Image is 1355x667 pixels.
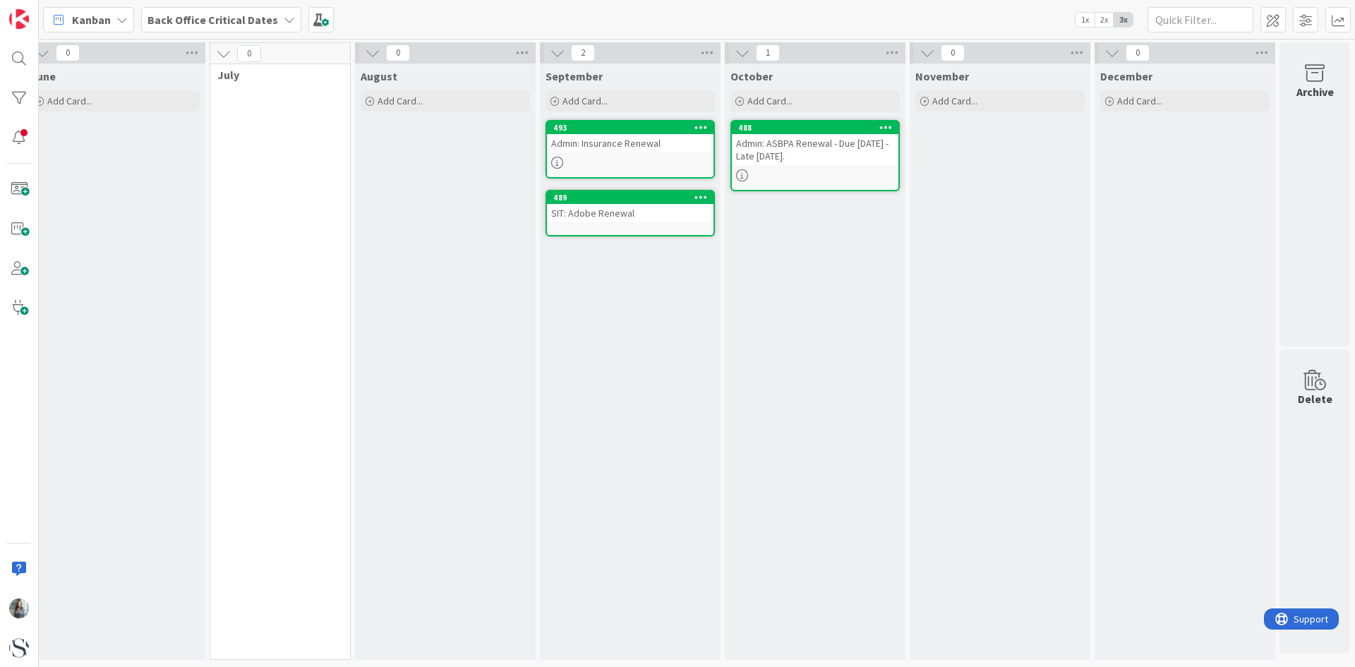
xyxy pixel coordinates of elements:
[1114,13,1133,27] span: 3x
[747,95,793,107] span: Add Card...
[546,190,715,236] a: 489SIT: Adobe Renewal
[47,95,92,107] span: Add Card...
[915,69,969,83] span: November
[378,95,423,107] span: Add Card...
[9,599,29,618] img: LG
[732,134,898,165] div: Admin: ASBPA Renewal - Due [DATE] - Late [DATE].
[9,638,29,658] img: avatar
[361,69,397,83] span: August
[571,44,595,61] span: 2
[730,120,900,191] a: 488Admin: ASBPA Renewal - Due [DATE] - Late [DATE].
[756,44,780,61] span: 1
[547,191,713,204] div: 489
[547,191,713,222] div: 489SIT: Adobe Renewal
[1148,7,1253,32] input: Quick Filter...
[1100,69,1152,83] span: December
[1117,95,1162,107] span: Add Card...
[1298,390,1332,407] div: Delete
[547,121,713,152] div: 493Admin: Insurance Renewal
[72,11,111,28] span: Kanban
[30,69,56,83] span: June
[1126,44,1150,61] span: 0
[1095,13,1114,27] span: 2x
[9,9,29,29] img: Visit kanbanzone.com
[732,121,898,134] div: 488
[941,44,965,61] span: 0
[147,13,278,27] b: Back Office Critical Dates
[553,193,713,203] div: 489
[386,44,410,61] span: 0
[547,204,713,222] div: SIT: Adobe Renewal
[553,123,713,133] div: 493
[738,123,898,133] div: 488
[546,69,603,83] span: September
[217,68,332,82] span: July
[1296,83,1334,100] div: Archive
[730,69,773,83] span: October
[546,120,715,179] a: 493Admin: Insurance Renewal
[547,121,713,134] div: 493
[237,45,261,62] span: 0
[732,121,898,165] div: 488Admin: ASBPA Renewal - Due [DATE] - Late [DATE].
[547,134,713,152] div: Admin: Insurance Renewal
[30,2,64,19] span: Support
[56,44,80,61] span: 0
[562,95,608,107] span: Add Card...
[1076,13,1095,27] span: 1x
[932,95,977,107] span: Add Card...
